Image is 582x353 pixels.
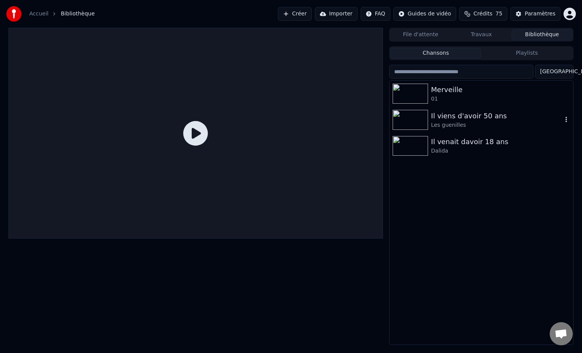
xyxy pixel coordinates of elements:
button: FAQ [361,7,390,21]
button: File d'attente [390,29,451,40]
button: Guides de vidéo [393,7,456,21]
div: Dalida [431,147,570,155]
div: Il venait davoir 18 ans [431,136,570,147]
button: Bibliothèque [512,29,572,40]
div: Ouvrir le chat [550,322,573,345]
span: Bibliothèque [61,10,95,18]
span: 75 [495,10,502,18]
div: 01 [431,95,570,103]
a: Accueil [29,10,48,18]
button: Importer [315,7,358,21]
div: Merveille [431,84,570,95]
div: Les guenilles [431,121,562,129]
button: Chansons [390,48,482,59]
button: Paramètres [510,7,560,21]
button: Créer [278,7,312,21]
button: Playlists [481,48,572,59]
nav: breadcrumb [29,10,95,18]
div: Il viens d'avoir 50 ans [431,111,562,121]
img: youka [6,6,22,22]
div: Paramètres [525,10,555,18]
button: Crédits75 [459,7,507,21]
span: Crédits [473,10,492,18]
button: Travaux [451,29,512,40]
